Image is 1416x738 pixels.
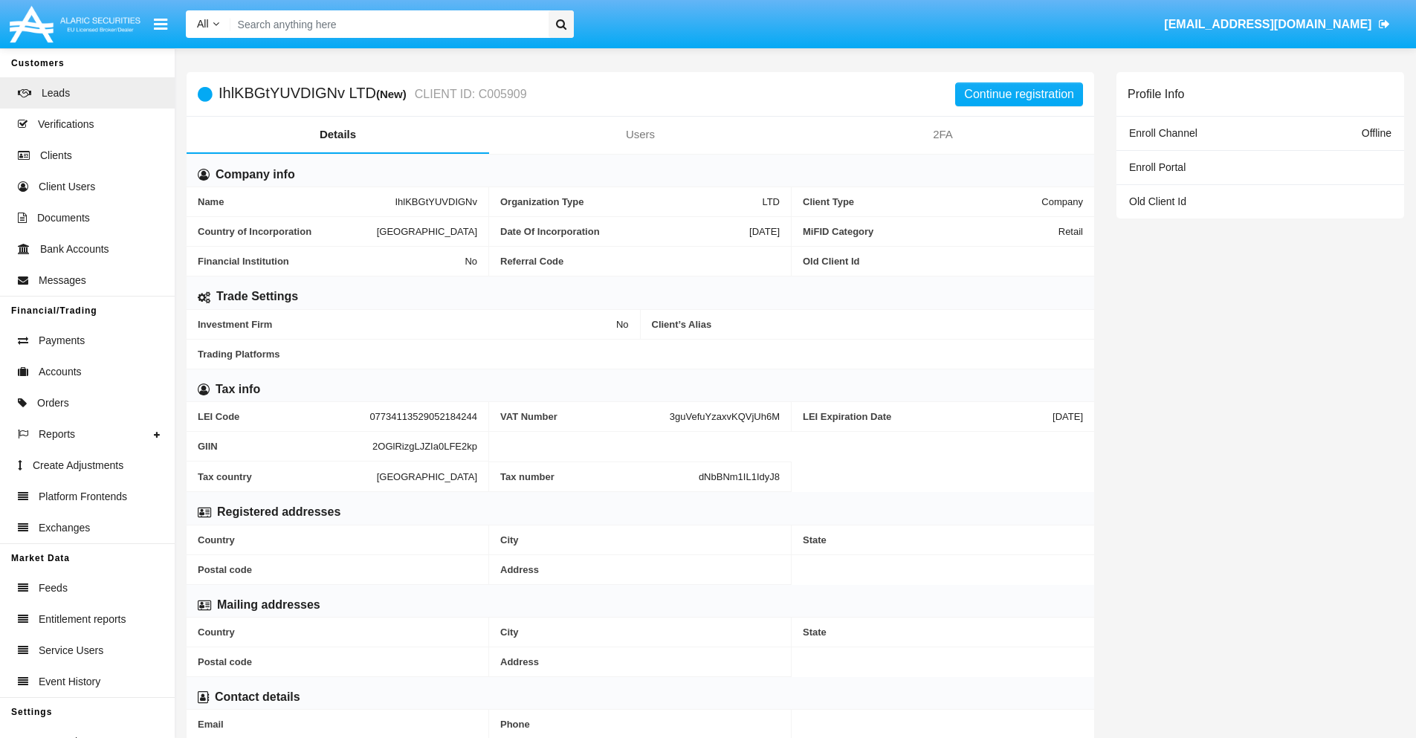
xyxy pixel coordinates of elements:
[33,458,123,473] span: Create Adjustments
[42,85,70,101] span: Leads
[489,117,792,152] a: Users
[500,226,749,237] span: Date Of Incorporation
[395,196,477,207] span: IhlKBGtYUVDIGNv
[39,179,95,195] span: Client Users
[372,441,477,452] span: 2OGlRizgLJZIa0LFE2kp
[187,117,489,152] a: Details
[377,470,477,482] span: [GEOGRAPHIC_DATA]
[1058,226,1083,237] span: Retail
[198,226,377,237] span: Country of Incorporation
[40,242,109,257] span: Bank Accounts
[955,82,1083,106] button: Continue registration
[803,226,1058,237] span: MiFID Category
[803,256,1083,267] span: Old Client Id
[1129,127,1197,139] span: Enroll Channel
[7,2,143,46] img: Logo image
[39,273,86,288] span: Messages
[39,643,103,658] span: Service Users
[1362,127,1391,139] span: Offline
[1128,87,1184,101] h6: Profile Info
[762,196,780,207] span: LTD
[186,16,230,32] a: All
[1164,18,1371,30] span: [EMAIL_ADDRESS][DOMAIN_NAME]
[376,85,411,103] div: (New)
[411,88,527,100] small: CLIENT ID: C005909
[803,627,1083,638] span: State
[198,719,477,730] span: Email
[1129,161,1186,173] span: Enroll Portal
[40,148,72,164] span: Clients
[465,256,477,267] span: No
[216,288,298,305] h6: Trade Settings
[39,427,75,442] span: Reports
[500,196,762,207] span: Organization Type
[39,520,90,536] span: Exchanges
[500,534,780,546] span: City
[198,349,1083,360] span: Trading Platforms
[198,656,477,667] span: Postal code
[369,411,477,422] span: 07734113529052184244
[230,10,543,38] input: Search
[616,319,629,330] span: No
[1041,196,1083,207] span: Company
[500,719,780,730] span: Phone
[39,364,82,380] span: Accounts
[198,470,377,482] span: Tax country
[198,534,477,546] span: Country
[500,627,780,638] span: City
[803,411,1053,422] span: LEI Expiration Date
[39,489,127,505] span: Platform Frontends
[198,564,477,575] span: Postal code
[670,411,780,422] span: 3guVefuYzaxvKQVjUh6M
[216,381,260,398] h6: Tax info
[1129,195,1186,207] span: Old Client Id
[38,117,94,132] span: Verifications
[803,196,1041,207] span: Client Type
[500,256,780,267] span: Referral Code
[39,612,126,627] span: Entitlement reports
[198,627,477,638] span: Country
[198,411,369,422] span: LEI Code
[500,411,670,422] span: VAT Number
[803,534,1083,546] span: State
[217,597,320,613] h6: Mailing addresses
[37,210,90,226] span: Documents
[198,441,372,452] span: GIIN
[198,196,395,207] span: Name
[197,18,209,30] span: All
[37,395,69,411] span: Orders
[215,689,300,705] h6: Contact details
[500,564,780,575] span: Address
[749,226,780,237] span: [DATE]
[39,580,68,596] span: Feeds
[699,471,780,482] span: dNbBNm1IL1IdyJ8
[39,333,85,349] span: Payments
[500,471,699,482] span: Tax number
[792,117,1094,152] a: 2FA
[219,85,527,103] h5: IhlKBGtYUVDIGNv LTD
[1157,4,1397,45] a: [EMAIL_ADDRESS][DOMAIN_NAME]
[198,256,465,267] span: Financial Institution
[1053,411,1083,422] span: [DATE]
[198,319,616,330] span: Investment Firm
[377,226,477,237] span: [GEOGRAPHIC_DATA]
[217,504,340,520] h6: Registered addresses
[39,674,100,690] span: Event History
[216,166,295,183] h6: Company info
[652,319,1084,330] span: Client’s Alias
[500,656,780,667] span: Address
